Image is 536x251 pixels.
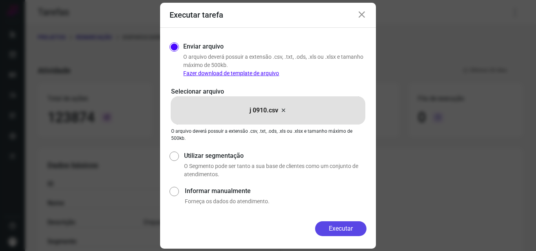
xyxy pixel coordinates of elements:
label: Utilizar segmentação [184,151,366,161]
a: Fazer download de template de arquivo [183,70,279,76]
p: O Segmento pode ser tanto a sua base de clientes como um conjunto de atendimentos. [184,162,366,179]
p: Selecionar arquivo [171,87,365,96]
button: Executar [315,221,366,236]
p: O arquivo deverá possuir a extensão .csv, .txt, .ods, .xls ou .xlsx e tamanho máximo de 500kb. [183,53,366,78]
p: O arquivo deverá possuir a extensão .csv, .txt, .ods, .xls ou .xlsx e tamanho máximo de 500kb. [171,128,365,142]
h3: Executar tarefa [170,10,223,20]
label: Informar manualmente [185,186,366,196]
p: j 0910.csv [250,106,278,115]
label: Enviar arquivo [183,42,224,51]
p: Forneça os dados do atendimento. [185,197,366,206]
